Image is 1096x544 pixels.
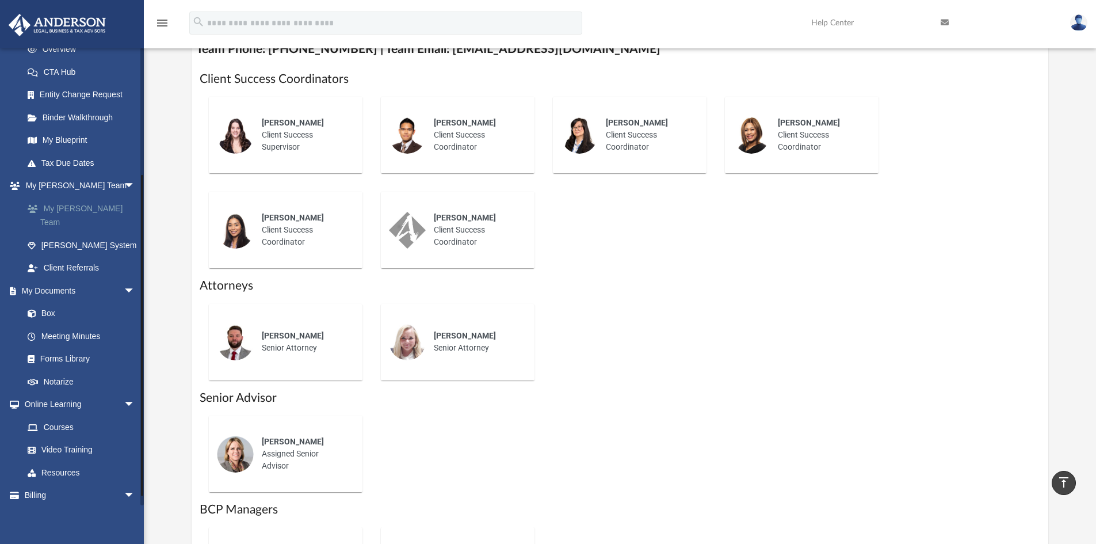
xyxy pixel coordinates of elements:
div: Senior Attorney [426,322,526,362]
a: Tax Due Dates [16,151,152,174]
i: menu [155,16,169,30]
a: vertical_align_top [1052,471,1076,495]
a: Forms Library [16,348,141,371]
img: User Pic [1070,14,1087,31]
a: Notarize [16,370,147,393]
div: Client Success Coordinator [426,204,526,256]
h1: BCP Managers [200,501,1041,518]
div: Client Success Supervisor [254,109,354,161]
a: My [PERSON_NAME] Team [16,197,152,234]
div: Client Success Coordinator [426,109,526,161]
span: [PERSON_NAME] [434,213,496,222]
h4: Team Phone: [PHONE_NUMBER] | Team Email: [EMAIL_ADDRESS][DOMAIN_NAME] [192,36,1049,62]
span: arrow_drop_down [124,279,147,303]
img: thumbnail [733,117,770,154]
h1: Client Success Coordinators [200,71,1041,88]
a: Meeting Minutes [16,325,147,348]
img: thumbnail [217,436,254,473]
a: Courses [16,416,147,439]
img: thumbnail [217,324,254,360]
span: [PERSON_NAME] [434,331,496,340]
a: Box [16,302,141,325]
span: [PERSON_NAME] [262,331,324,340]
div: Client Success Coordinator [770,109,870,161]
i: search [192,16,205,28]
a: Resources [16,461,147,484]
a: My Blueprint [16,129,147,152]
a: CTA Hub [16,60,152,83]
a: Video Training [16,439,141,462]
span: arrow_drop_down [124,393,147,417]
img: thumbnail [389,212,426,249]
span: [PERSON_NAME] [262,118,324,127]
div: Assigned Senior Advisor [254,428,354,480]
div: Senior Attorney [254,322,354,362]
span: [PERSON_NAME] [262,437,324,446]
a: Online Learningarrow_drop_down [8,393,147,416]
img: thumbnail [217,117,254,154]
img: thumbnail [389,117,426,154]
a: Entity Change Request [16,83,152,106]
img: Anderson Advisors Platinum Portal [5,14,109,36]
a: My [PERSON_NAME] Teamarrow_drop_down [8,174,152,197]
a: menu [155,22,169,30]
span: [PERSON_NAME] [434,118,496,127]
a: [PERSON_NAME] System [16,234,152,257]
span: arrow_drop_down [124,174,147,198]
a: Overview [16,38,152,61]
img: thumbnail [389,324,426,360]
a: My Documentsarrow_drop_down [8,279,147,302]
span: arrow_drop_down [124,484,147,508]
i: vertical_align_top [1057,475,1071,489]
h1: Attorneys [200,277,1041,294]
img: thumbnail [561,117,598,154]
div: Client Success Coordinator [254,204,354,256]
img: thumbnail [217,212,254,249]
span: [PERSON_NAME] [262,213,324,222]
div: Client Success Coordinator [598,109,698,161]
span: [PERSON_NAME] [778,118,840,127]
a: Binder Walkthrough [16,106,152,129]
a: Client Referrals [16,257,152,280]
span: [PERSON_NAME] [606,118,668,127]
h1: Senior Advisor [200,390,1041,406]
a: Billingarrow_drop_down [8,484,152,507]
